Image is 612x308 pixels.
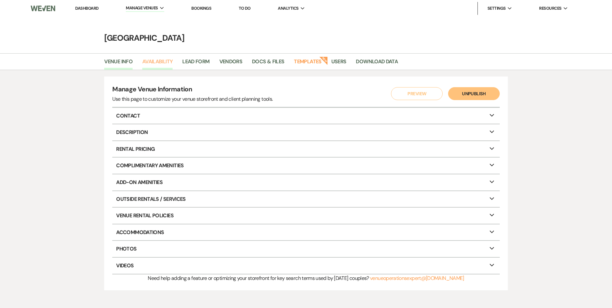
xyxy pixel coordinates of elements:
[539,5,561,12] span: Resources
[239,5,251,11] a: To Do
[356,57,398,70] a: Download Data
[112,174,499,190] p: Add-On Amenities
[391,87,443,100] button: Preview
[294,57,321,70] a: Templates
[112,95,273,103] div: Use this page to customize your venue storefront and client planning tools.
[104,57,133,70] a: Venue Info
[142,57,173,70] a: Availability
[370,275,464,282] a: venueoperationsexpert@[DOMAIN_NAME]
[278,5,298,12] span: Analytics
[112,108,499,124] p: Contact
[112,191,499,207] p: Outside Rentals / Services
[112,241,499,257] p: Photos
[126,5,158,11] span: Manage Venues
[31,2,55,15] img: Weven Logo
[112,208,499,224] p: Venue Rental Policies
[331,57,346,70] a: Users
[112,85,273,95] h4: Manage Venue Information
[112,258,499,274] p: Videos
[319,56,328,65] strong: New
[74,32,538,44] h4: [GEOGRAPHIC_DATA]
[112,141,499,157] p: Rental Pricing
[390,87,441,100] a: Preview
[112,224,499,241] p: Accommodations
[112,124,499,140] p: Description
[448,87,500,100] button: Unpublish
[219,57,243,70] a: Vendors
[148,275,369,282] span: Need help adding a feature or optimizing your storefront for key search terms used by [DATE] coup...
[182,57,209,70] a: Lead Form
[191,5,211,11] a: Bookings
[487,5,506,12] span: Settings
[112,158,499,174] p: Complimentary Amenities
[75,5,98,11] a: Dashboard
[252,57,284,70] a: Docs & Files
